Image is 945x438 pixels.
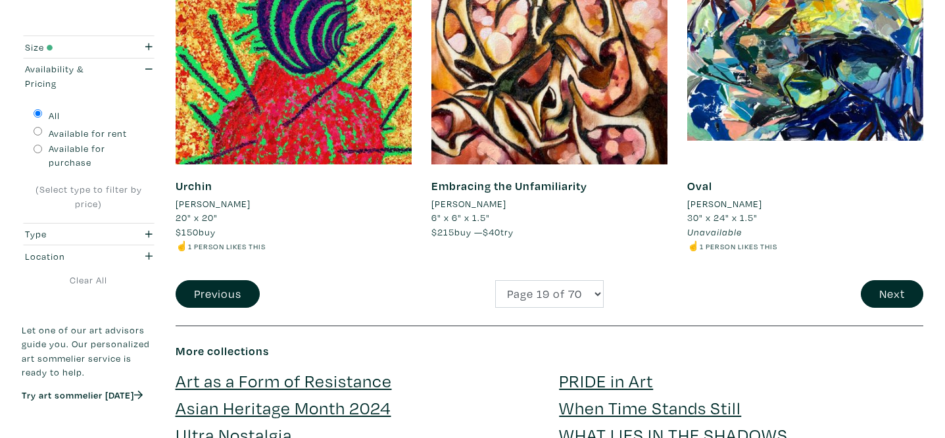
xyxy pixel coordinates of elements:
a: Asian Heritage Month 2024 [176,396,391,419]
span: $150 [176,226,199,238]
p: Let one of our art advisors guide you. Our personalized art sommelier service is ready to help. [22,322,156,379]
div: Size [25,40,116,55]
span: $215 [431,226,454,238]
li: [PERSON_NAME] [431,197,506,211]
small: 1 person likes this [188,241,266,251]
li: ☝️ [176,239,412,253]
button: Previous [176,280,260,308]
h6: More collections [176,344,924,358]
li: ☝️ [687,239,923,253]
a: Urchin [176,178,212,193]
div: Availability & Pricing [25,62,116,90]
button: Size [22,36,156,58]
a: [PERSON_NAME] [176,197,412,211]
a: When Time Stands Still [559,396,741,419]
span: 30" x 24" x 1.5" [687,211,758,224]
div: Type [25,227,116,241]
label: Available for purchase [49,141,144,170]
li: [PERSON_NAME] [176,197,251,211]
span: $40 [483,226,500,238]
li: [PERSON_NAME] [687,197,762,211]
label: Available for rent [49,126,127,141]
button: Availability & Pricing [22,59,156,94]
button: Location [22,245,156,267]
button: Type [22,224,156,245]
div: Location [25,249,116,264]
div: (Select type to filter by price) [34,182,144,210]
span: buy — try [431,226,514,238]
small: 1 person likes this [700,241,777,251]
a: [PERSON_NAME] [687,197,923,211]
button: Next [861,280,923,308]
a: PRIDE in Art [559,369,653,392]
a: Try art sommelier [DATE] [22,389,143,401]
label: All [49,109,60,123]
a: Clear All [22,273,156,287]
span: buy [176,226,216,238]
span: Unavailable [687,226,742,238]
span: 20" x 20" [176,211,218,224]
a: Oval [687,178,712,193]
a: Art as a Form of Resistance [176,369,392,392]
span: 6" x 6" x 1.5" [431,211,490,224]
a: [PERSON_NAME] [431,197,667,211]
a: Embracing the Unfamiliarity [431,178,587,193]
